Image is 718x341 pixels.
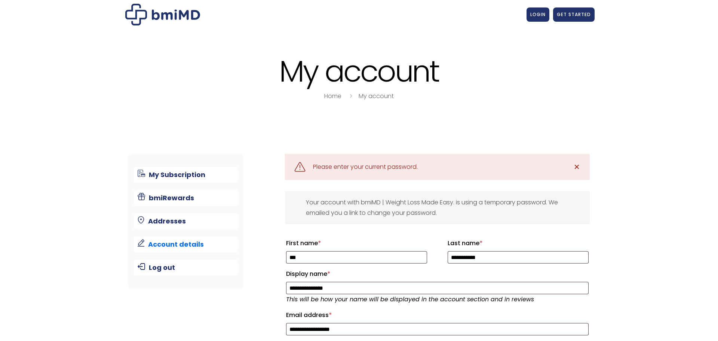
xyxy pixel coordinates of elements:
[134,167,238,183] a: My Subscription
[123,55,595,87] h1: My account
[557,11,591,18] span: GET STARTED
[553,7,595,22] a: GET STARTED
[448,237,589,249] label: Last name
[359,92,394,100] a: My account
[134,260,238,275] a: Log out
[527,7,549,22] a: LOGIN
[285,191,590,224] div: Your account with bmiMD | Weight Loss Made Easy. is using a temporary password. We emailed you a ...
[134,237,238,252] a: Account details
[569,159,584,174] a: ✕
[286,309,589,321] label: Email address
[125,4,200,25] img: My account
[134,213,238,229] a: Addresses
[286,295,534,304] em: This will be how your name will be displayed in the account section and in reviews
[128,154,244,289] nav: Account pages
[530,11,546,18] span: LOGIN
[324,92,341,100] a: Home
[286,237,427,249] label: First name
[313,162,418,172] div: Please enter your current password.
[134,190,238,206] a: bmiRewards
[347,92,355,100] i: breadcrumbs separator
[286,268,589,280] label: Display name
[574,162,580,172] span: ✕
